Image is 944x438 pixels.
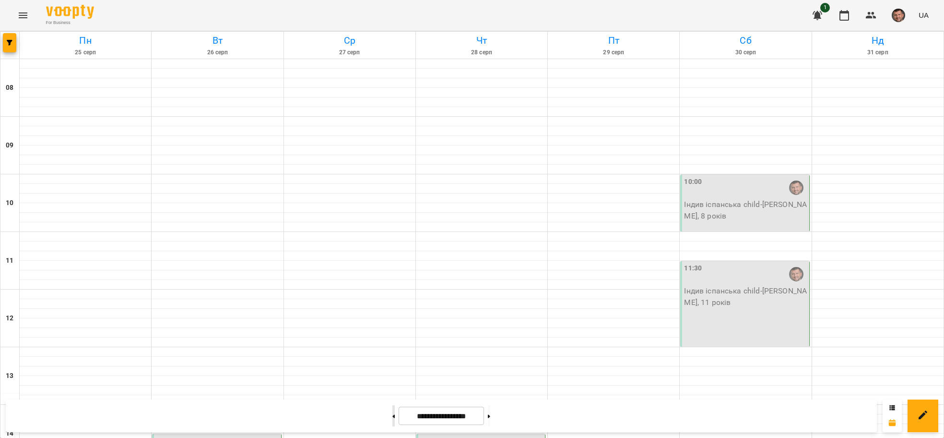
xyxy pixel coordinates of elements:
[789,267,803,281] img: Маленченко Юрій Сергійович
[684,285,807,308] p: Індив іспанська child - [PERSON_NAME], 11 років
[285,48,414,57] h6: 27 серп
[789,181,803,195] img: Маленченко Юрій Сергійович
[153,48,282,57] h6: 26 серп
[6,140,13,151] h6: 09
[6,313,13,324] h6: 12
[417,48,546,57] h6: 28 серп
[417,33,546,48] h6: Чт
[820,3,830,12] span: 1
[285,33,414,48] h6: Ср
[46,20,94,26] span: For Business
[549,33,678,48] h6: Пт
[681,48,810,57] h6: 30 серп
[814,48,942,57] h6: 31 серп
[46,5,94,19] img: Voopty Logo
[6,371,13,381] h6: 13
[21,33,150,48] h6: Пн
[684,177,702,187] label: 10:00
[915,6,932,24] button: UA
[6,255,13,266] h6: 11
[814,33,942,48] h6: Нд
[684,199,807,221] p: Індив іспанська child - [PERSON_NAME], 8 років
[684,263,702,274] label: 11:30
[549,48,678,57] h6: 29 серп
[892,9,905,22] img: 75717b8e963fcd04a603066fed3de194.png
[681,33,810,48] h6: Сб
[153,33,282,48] h6: Вт
[21,48,150,57] h6: 25 серп
[6,83,13,93] h6: 08
[6,198,13,208] h6: 10
[12,4,35,27] button: Menu
[919,10,929,20] span: UA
